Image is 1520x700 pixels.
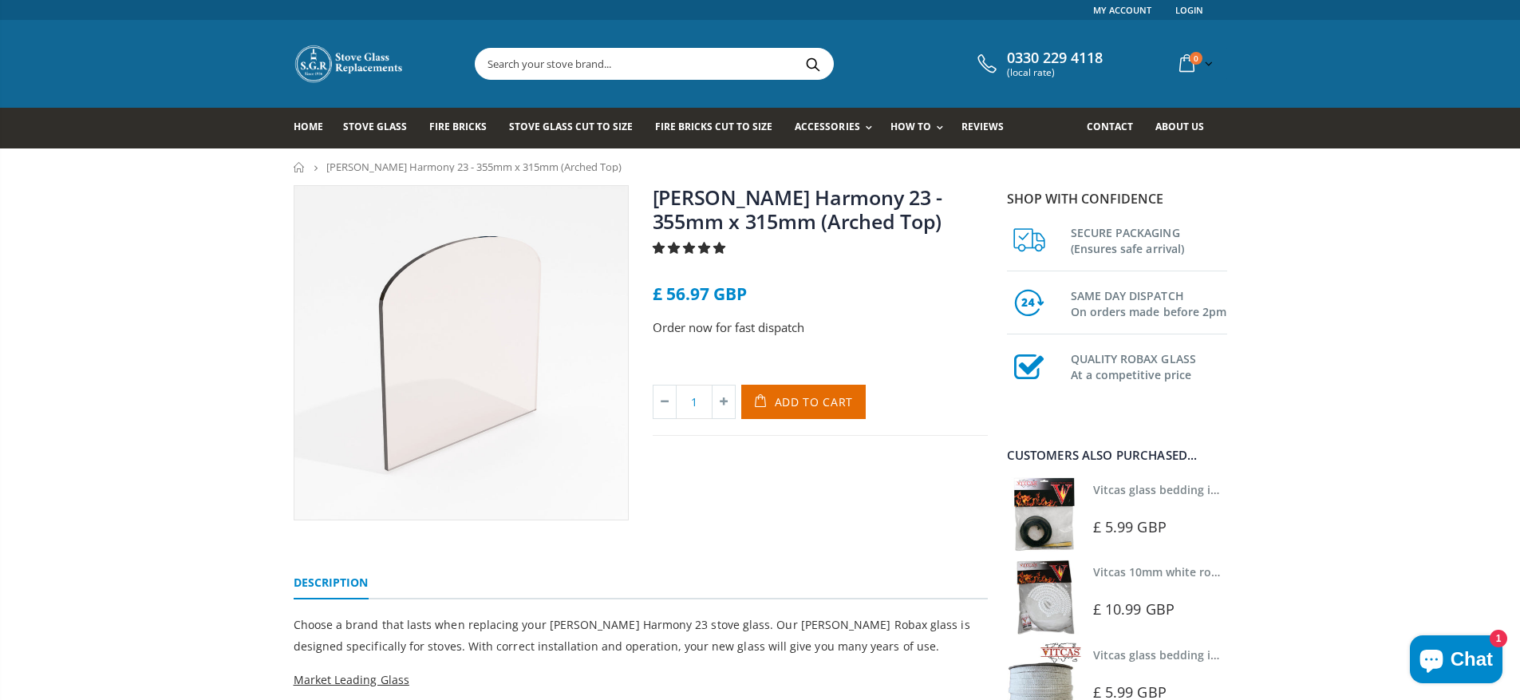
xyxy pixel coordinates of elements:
span: Stove Glass Cut To Size [509,120,633,133]
inbox-online-store-chat: Shopify online store chat [1405,635,1507,687]
span: 0330 229 4118 [1007,49,1103,67]
span: (local rate) [1007,67,1103,78]
span: How To [890,120,931,133]
a: How To [890,108,951,148]
a: Stove Glass Cut To Size [509,108,645,148]
a: Description [294,568,369,599]
span: Accessories [795,120,859,133]
a: Vitcas glass bedding in tape - 2mm x 15mm x 2 meters (White) [1093,647,1432,662]
a: Contact [1087,108,1145,148]
span: £ 56.97 GBP [653,283,747,305]
span: Reviews [961,120,1004,133]
p: Order now for fast dispatch [653,318,988,337]
span: [PERSON_NAME] Harmony 23 - 355mm x 315mm (Arched Top) [326,160,622,174]
span: Home [294,120,323,133]
span: About us [1155,120,1204,133]
h3: SAME DAY DISPATCH On orders made before 2pm [1071,285,1227,320]
h3: SECURE PACKAGING (Ensures safe arrival) [1071,222,1227,257]
a: About us [1155,108,1216,148]
span: £ 10.99 GBP [1093,599,1175,619]
span: £ 5.99 GBP [1093,517,1167,536]
button: Search [796,49,831,79]
a: Vitcas glass bedding in tape - 2mm x 10mm x 2 meters [1093,482,1391,497]
a: [PERSON_NAME] Harmony 23 - 355mm x 315mm (Arched Top) [653,184,943,235]
a: Home [294,108,335,148]
h3: QUALITY ROBAX GLASS At a competitive price [1071,348,1227,383]
button: Add to Cart [741,385,867,419]
a: Accessories [795,108,879,148]
span: Choose a brand that lasts when replacing your [PERSON_NAME] Harmony 23 stove glass. Our [PERSON_N... [294,617,970,654]
a: Vitcas 10mm white rope kit - includes rope seal and glue! [1093,564,1406,579]
a: 0 [1173,48,1216,79]
div: Customers also purchased... [1007,449,1227,461]
input: Search your stove brand... [476,49,1012,79]
span: Market Leading Glass [294,672,409,687]
a: Stove Glass [343,108,419,148]
span: Fire Bricks [429,120,487,133]
a: Fire Bricks Cut To Size [655,108,784,148]
span: 0 [1190,52,1202,65]
span: Contact [1087,120,1133,133]
a: 0330 229 4118 (local rate) [973,49,1103,78]
img: Stove Glass Replacement [294,44,405,84]
a: Fire Bricks [429,108,499,148]
p: Shop with confidence [1007,189,1227,208]
img: gradualarchedtopstoveglass_800x_crop_center.jpg [294,186,628,520]
img: Vitcas stove glass bedding in tape [1007,477,1081,552]
a: Reviews [961,108,1016,148]
span: 4.94 stars [653,239,728,255]
img: Vitcas white rope, glue and gloves kit 10mm [1007,560,1081,634]
span: Stove Glass [343,120,407,133]
span: Fire Bricks Cut To Size [655,120,772,133]
span: Add to Cart [775,394,854,409]
a: Home [294,162,306,172]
